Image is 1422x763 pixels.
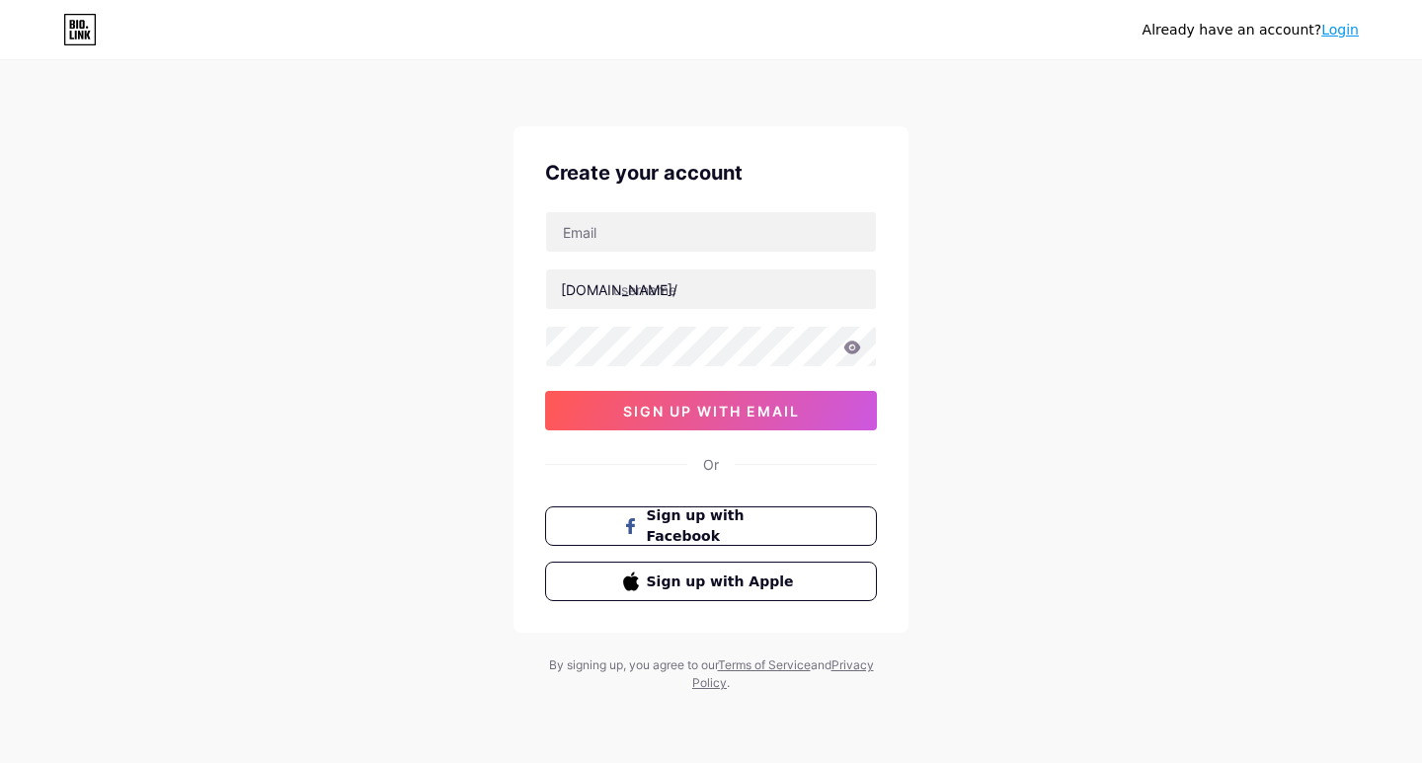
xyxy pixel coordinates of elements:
[1143,20,1359,40] div: Already have an account?
[546,269,876,309] input: username
[545,506,877,546] button: Sign up with Facebook
[647,572,800,592] span: Sign up with Apple
[703,454,719,475] div: Or
[546,212,876,252] input: Email
[543,656,879,692] div: By signing up, you agree to our and .
[545,391,877,430] button: sign up with email
[1321,22,1359,38] a: Login
[545,158,877,188] div: Create your account
[623,403,800,420] span: sign up with email
[545,562,877,601] button: Sign up with Apple
[647,505,800,547] span: Sign up with Facebook
[561,279,677,300] div: [DOMAIN_NAME]/
[718,657,811,672] a: Terms of Service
